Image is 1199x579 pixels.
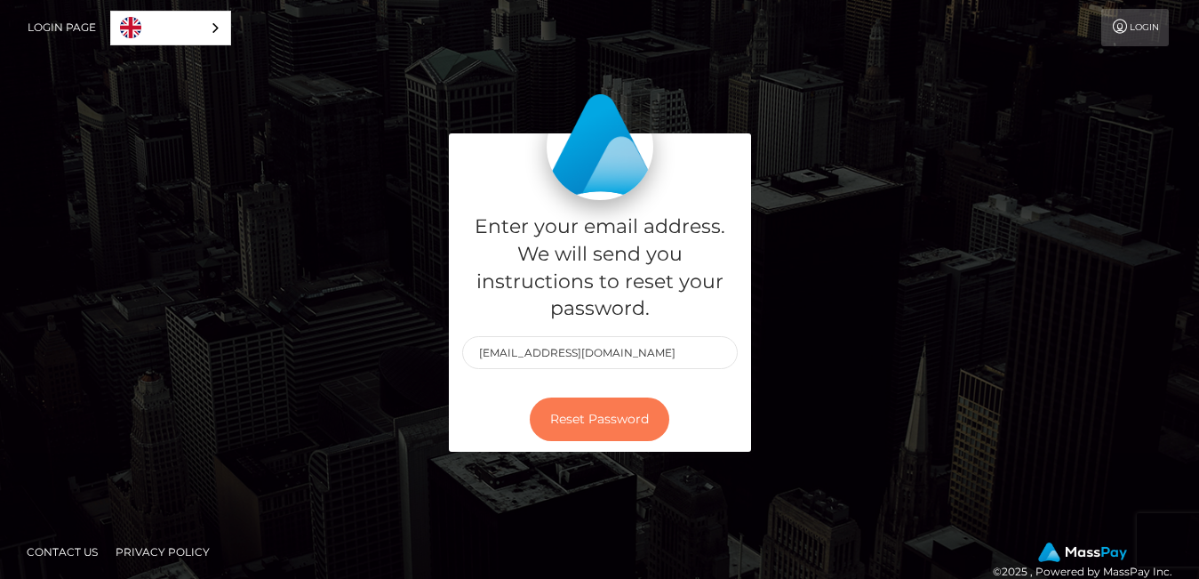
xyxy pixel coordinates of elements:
[462,213,738,323] h5: Enter your email address. We will send you instructions to reset your password.
[1101,9,1169,46] a: Login
[547,93,653,200] img: MassPay Login
[462,336,738,369] input: E-mail...
[111,12,230,44] a: English
[108,538,217,566] a: Privacy Policy
[1038,543,1127,562] img: MassPay
[110,11,231,45] div: Language
[110,11,231,45] aside: Language selected: English
[530,398,669,441] button: Reset Password
[28,9,96,46] a: Login Page
[20,538,105,566] a: Contact Us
